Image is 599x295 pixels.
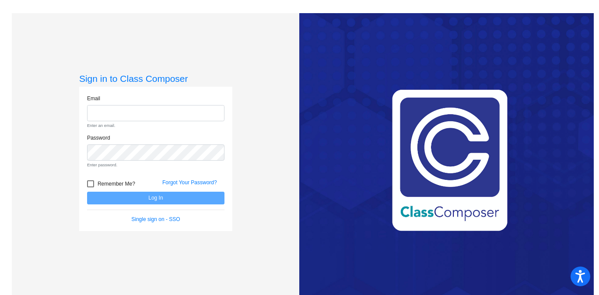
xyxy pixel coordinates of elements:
span: Remember Me? [98,179,135,189]
small: Enter an email. [87,123,224,129]
label: Email [87,95,100,102]
label: Password [87,134,110,142]
button: Log In [87,192,224,204]
h3: Sign in to Class Composer [79,73,232,84]
a: Forgot Your Password? [162,179,217,186]
a: Single sign on - SSO [131,216,180,222]
small: Enter password. [87,162,224,168]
